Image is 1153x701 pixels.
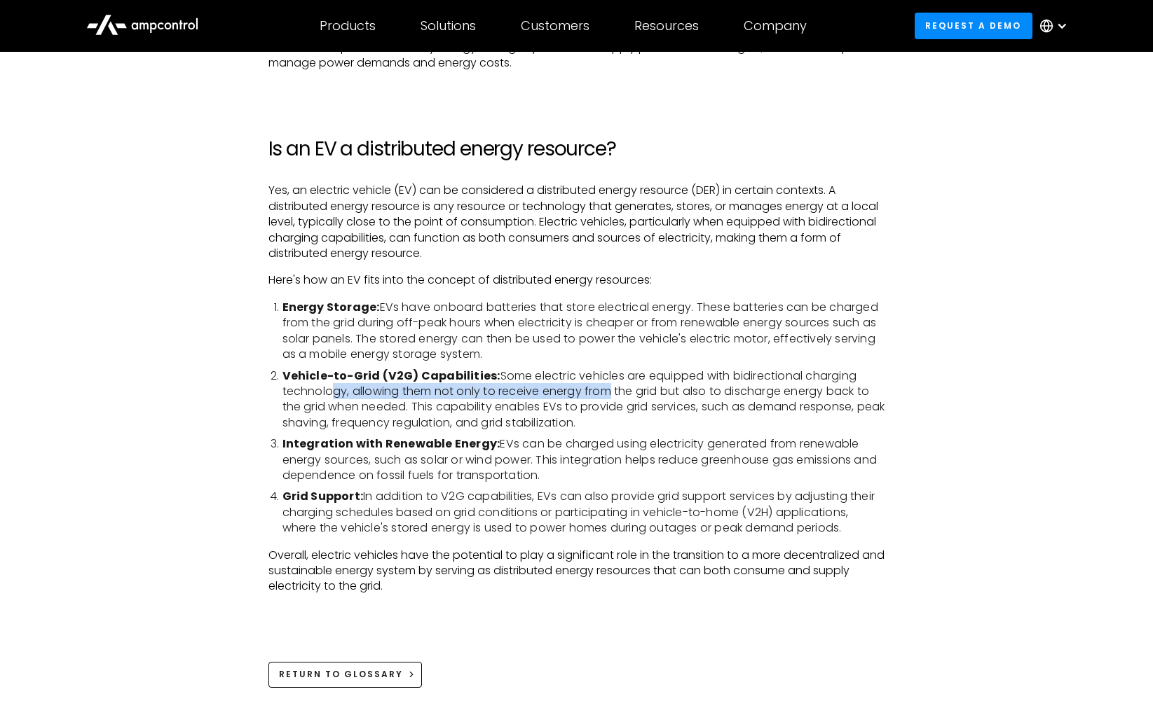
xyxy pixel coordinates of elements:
li: EVs have onboard batteries that store electrical energy. These batteries can be charged from the ... [282,300,885,363]
div: Customers [521,18,589,34]
div: Solutions [421,18,476,34]
li: In addition to V2G capabilities, EVs can also provide grid support services by adjusting their ch... [282,489,885,536]
strong: Integration with Renewable Energy: [282,436,500,452]
a: Return to Glossary [268,662,423,688]
p: Yes, an electric vehicle (EV) can be considered a distributed energy resource (DER) in certain co... [268,183,885,261]
strong: Grid Support: [282,488,364,504]
p: Overall, electric vehicles have the potential to play a significant role in the transition to a m... [268,548,885,595]
div: Company [744,18,807,34]
div: Products [320,18,376,34]
p: ‍ [268,82,885,97]
a: Request a demo [915,13,1032,39]
h2: Is an EV a distributed energy resource? [268,137,885,161]
strong: Vehicle-to-Grid (V2G) Capabilities: [282,368,500,384]
strong: Energy Storage: [282,299,380,315]
div: Return to Glossary [279,668,403,681]
div: Resources [634,18,699,34]
li: Some electric vehicles are equipped with bidirectional charging technology, allowing them not onl... [282,368,885,431]
p: Here's how an EV fits into the concept of distributed energy resources: [268,272,885,288]
li: EVs can be charged using electricity generated from renewable energy sources, such as solar or wi... [282,436,885,483]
